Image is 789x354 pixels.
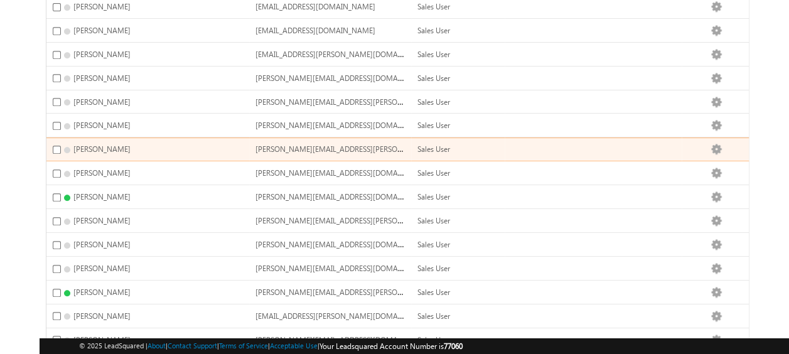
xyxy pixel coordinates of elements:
[417,264,450,273] span: Sales User
[255,26,375,35] span: [EMAIL_ADDRESS][DOMAIN_NAME]
[417,50,450,59] span: Sales User
[255,2,375,11] span: [EMAIL_ADDRESS][DOMAIN_NAME]
[417,73,450,83] span: Sales User
[255,191,432,201] span: [PERSON_NAME][EMAIL_ADDRESS][DOMAIN_NAME]
[255,239,432,249] span: [PERSON_NAME][EMAIL_ADDRESS][DOMAIN_NAME]
[255,96,490,107] span: [PERSON_NAME][EMAIL_ADDRESS][PERSON_NAME][DOMAIN_NAME]
[73,26,131,35] span: [PERSON_NAME]
[417,287,450,297] span: Sales User
[255,119,432,130] span: [PERSON_NAME][EMAIL_ADDRESS][DOMAIN_NAME]
[255,215,490,225] span: [PERSON_NAME][EMAIL_ADDRESS][PERSON_NAME][DOMAIN_NAME]
[73,264,131,273] span: [PERSON_NAME]
[168,341,217,350] a: Contact Support
[319,341,463,351] span: Your Leadsquared Account Number is
[417,335,450,345] span: Sales User
[73,287,131,297] span: [PERSON_NAME]
[73,311,131,321] span: [PERSON_NAME]
[417,144,450,154] span: Sales User
[73,168,131,178] span: [PERSON_NAME]
[417,311,450,321] span: Sales User
[444,341,463,351] span: 77060
[417,168,450,178] span: Sales User
[73,335,131,345] span: [PERSON_NAME]
[73,97,131,107] span: [PERSON_NAME]
[219,341,268,350] a: Terms of Service
[417,2,450,11] span: Sales User
[73,240,131,249] span: [PERSON_NAME]
[255,143,490,154] span: [PERSON_NAME][EMAIL_ADDRESS][PERSON_NAME][DOMAIN_NAME]
[270,341,318,350] a: Acceptable Use
[255,72,432,83] span: [PERSON_NAME][EMAIL_ADDRESS][DOMAIN_NAME]
[417,26,450,35] span: Sales User
[417,240,450,249] span: Sales User
[73,121,131,130] span: [PERSON_NAME]
[417,121,450,130] span: Sales User
[73,216,131,225] span: [PERSON_NAME]
[417,97,450,107] span: Sales User
[255,48,432,59] span: [EMAIL_ADDRESS][PERSON_NAME][DOMAIN_NAME]
[255,310,432,321] span: [EMAIL_ADDRESS][PERSON_NAME][DOMAIN_NAME]
[73,144,131,154] span: [PERSON_NAME]
[73,192,131,201] span: [PERSON_NAME]
[417,192,450,201] span: Sales User
[73,50,131,59] span: [PERSON_NAME]
[73,2,131,11] span: [PERSON_NAME]
[148,341,166,350] a: About
[73,73,131,83] span: [PERSON_NAME]
[417,216,450,225] span: Sales User
[79,340,463,352] span: © 2025 LeadSquared | | | | |
[255,262,432,273] span: [PERSON_NAME][EMAIL_ADDRESS][DOMAIN_NAME]
[255,167,432,178] span: [PERSON_NAME][EMAIL_ADDRESS][DOMAIN_NAME]
[255,286,490,297] span: [PERSON_NAME][EMAIL_ADDRESS][PERSON_NAME][DOMAIN_NAME]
